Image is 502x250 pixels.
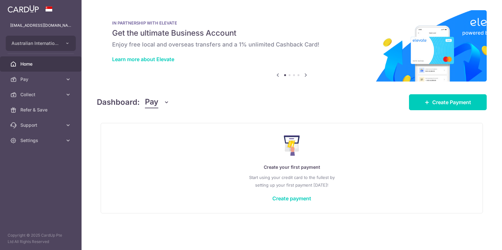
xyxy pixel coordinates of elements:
[145,96,158,108] span: Pay
[97,10,487,82] img: Renovation banner
[432,98,471,106] span: Create Payment
[114,163,470,171] p: Create your first payment
[10,22,71,29] p: [EMAIL_ADDRESS][DOMAIN_NAME]
[112,56,174,62] a: Learn more about Elevate
[20,76,62,82] span: Pay
[112,20,471,25] p: IN PARTNERSHIP WITH ELEVATE
[145,96,169,108] button: Pay
[20,91,62,98] span: Collect
[11,40,59,46] span: Australian International School Pte Ltd
[114,174,470,189] p: Start using your credit card to the fullest by setting up your first payment [DATE]!
[20,61,62,67] span: Home
[112,41,471,48] h6: Enjoy free local and overseas transfers and a 1% unlimited Cashback Card!
[112,28,471,38] h5: Get the ultimate Business Account
[272,195,311,202] a: Create payment
[6,36,76,51] button: Australian International School Pte Ltd
[409,94,487,110] a: Create Payment
[8,5,39,13] img: CardUp
[20,107,62,113] span: Refer & Save
[97,96,140,108] h4: Dashboard:
[20,137,62,144] span: Settings
[284,135,300,156] img: Make Payment
[20,122,62,128] span: Support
